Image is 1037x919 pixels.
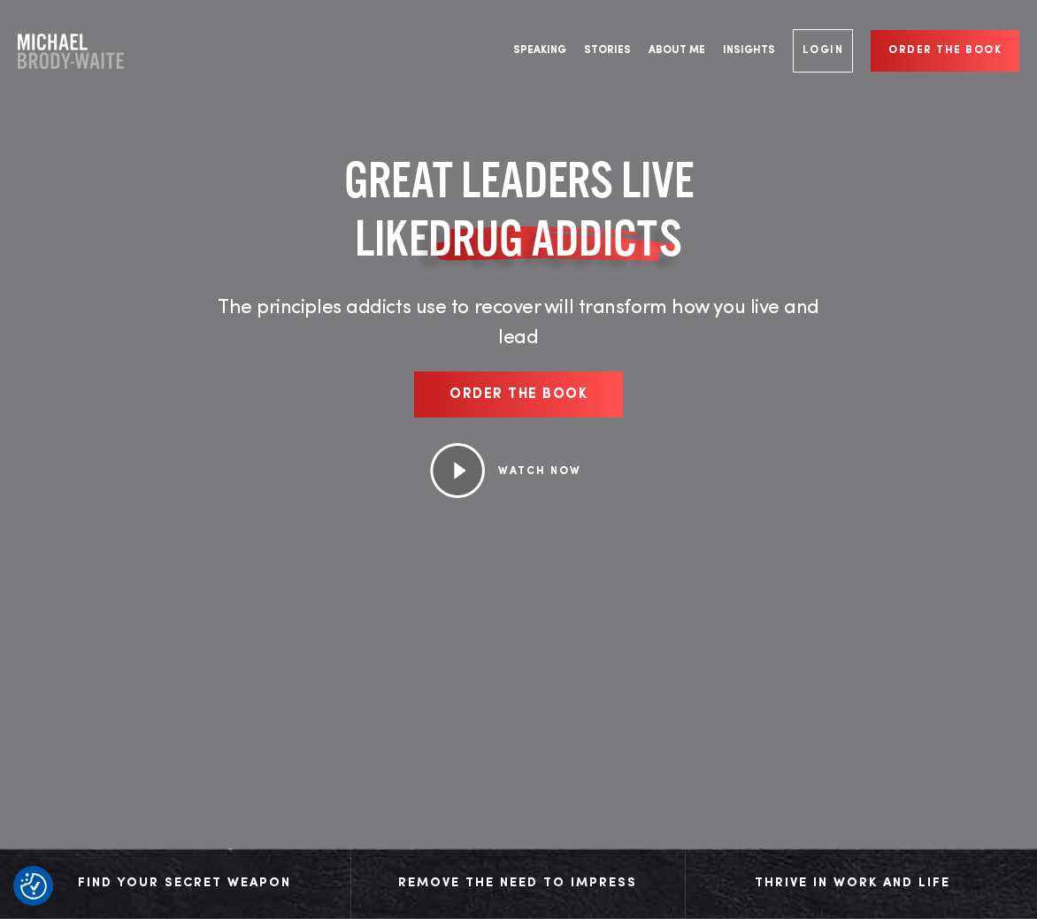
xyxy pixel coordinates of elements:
span: The principles addicts use to recover will transform how you live and lead [218,298,819,348]
img: Revisit consent button [20,873,47,900]
a: Speaking [504,18,575,84]
a: Stories [575,18,640,84]
div: Remove The Need to Impress [369,870,666,897]
a: Login [793,29,854,73]
a: Order the book [414,371,623,417]
div: Find Your Secret Weapon [35,870,333,897]
a: Company Logo Company Logo [18,34,124,69]
a: About Me [640,18,714,84]
a: WATCH NOW [498,466,581,477]
span: DRUG ADDICTS [428,209,682,267]
div: Thrive in Work and Life [703,870,1002,897]
span: Order the book [449,387,588,401]
a: Insights [714,18,784,84]
a: Order the book [871,30,1019,72]
button: Consent Preferences [20,873,47,900]
h1: GREAT LEADERS LIVE LIKE [204,150,833,267]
